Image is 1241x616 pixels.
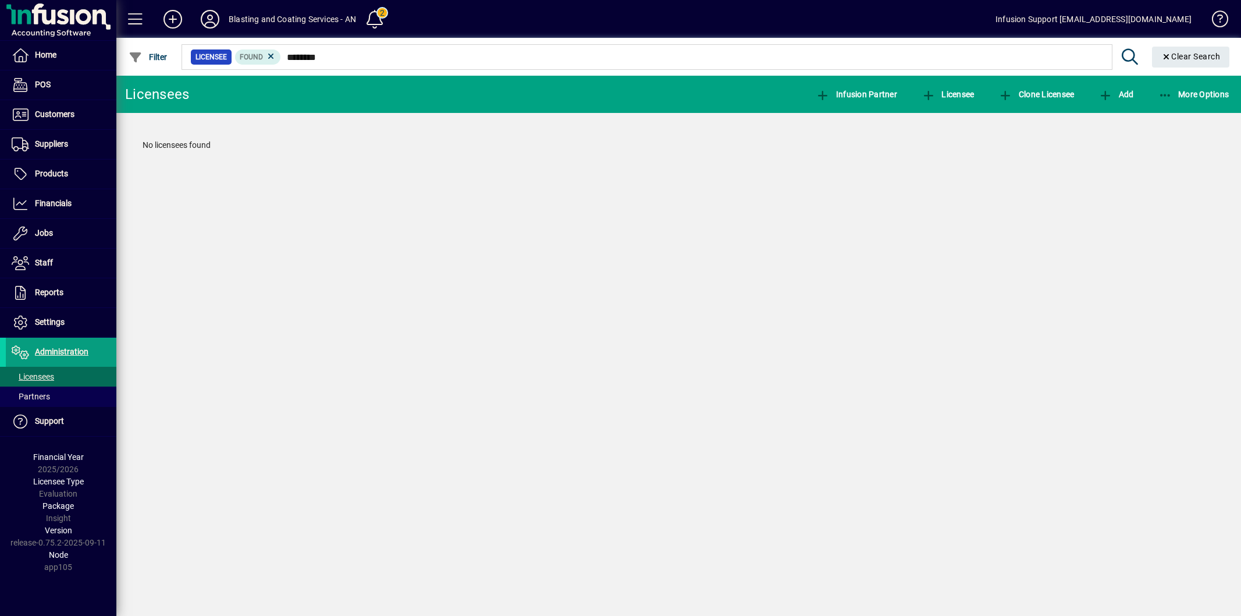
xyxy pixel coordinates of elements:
button: Add [1096,84,1136,105]
button: Profile [191,9,229,30]
span: Products [35,169,68,178]
span: Jobs [35,228,53,238]
a: Settings [6,308,116,337]
button: Licensee [919,84,977,105]
a: Home [6,41,116,70]
div: Licensees [125,85,189,104]
span: Suppliers [35,139,68,148]
span: Licensee [195,51,227,63]
span: Package [42,501,74,511]
span: Clear Search [1161,52,1221,61]
a: Customers [6,100,116,129]
button: Add [154,9,191,30]
div: No licensees found [131,128,1226,163]
span: Settings [35,317,65,327]
a: Suppliers [6,130,116,159]
span: POS [35,80,51,89]
span: Home [35,50,56,59]
span: Administration [35,347,88,356]
a: POS [6,70,116,100]
button: Infusion Partner [813,84,900,105]
button: More Options [1155,84,1232,105]
span: Licensee [922,90,975,99]
a: Jobs [6,219,116,248]
span: Staff [35,258,53,267]
span: Node [49,550,68,560]
span: Licensees [12,372,54,381]
button: Filter [126,47,170,68]
span: Version [45,526,72,535]
a: Financials [6,189,116,218]
button: Clone Licensee [995,84,1077,105]
span: Licensee Type [33,477,84,486]
span: Support [35,416,64,426]
a: Staff [6,249,116,278]
mat-chip: Found Status: Found [235,49,281,65]
a: Support [6,407,116,436]
span: Customers [35,109,74,119]
a: Reports [6,278,116,307]
span: Add [1098,90,1133,99]
span: Reports [35,288,63,297]
a: Partners [6,387,116,406]
button: Clear [1152,47,1230,68]
span: Filter [129,52,168,62]
span: Financial Year [33,452,84,462]
div: Infusion Support [EMAIL_ADDRESS][DOMAIN_NAME] [995,10,1192,29]
span: Financials [35,199,72,208]
a: Licensees [6,367,116,387]
div: Blasting and Coating Services - AN [229,10,356,29]
span: Found [240,53,263,61]
span: Clone Licensee [998,90,1074,99]
a: Products [6,160,116,189]
span: More Options [1158,90,1229,99]
span: Infusion Partner [816,90,897,99]
a: Knowledge Base [1203,2,1226,40]
span: Partners [12,392,50,401]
